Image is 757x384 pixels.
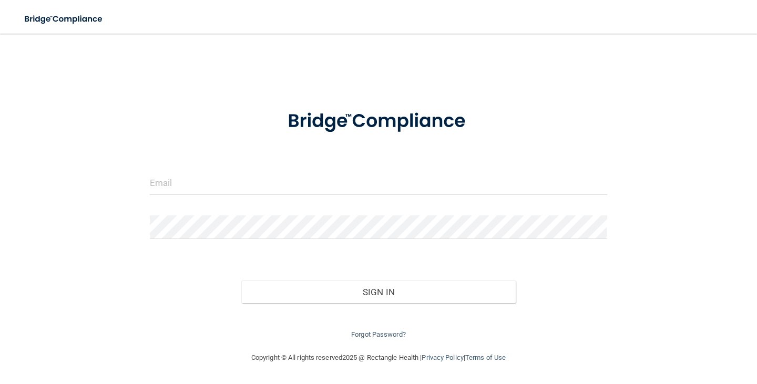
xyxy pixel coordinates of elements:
button: Sign In [241,281,516,304]
input: Email [150,171,607,195]
div: Copyright © All rights reserved 2025 @ Rectangle Health | | [187,341,570,375]
iframe: Drift Widget Chat Controller [575,314,744,356]
img: bridge_compliance_login_screen.278c3ca4.svg [16,8,112,30]
a: Privacy Policy [422,354,463,361]
img: bridge_compliance_login_screen.278c3ca4.svg [268,97,489,146]
a: Terms of Use [465,354,506,361]
a: Forgot Password? [351,330,406,338]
